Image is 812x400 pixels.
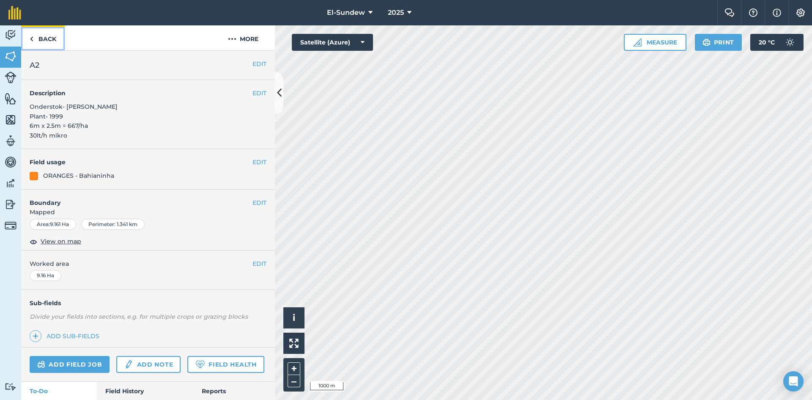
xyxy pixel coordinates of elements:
a: Back [21,25,65,50]
img: svg+xml;base64,PD94bWwgdmVyc2lvbj0iMS4wIiBlbmNvZGluZz0idXRmLTgiPz4KPCEtLSBHZW5lcmF0b3I6IEFkb2JlIE... [5,29,16,41]
button: Print [695,34,742,51]
img: svg+xml;base64,PD94bWwgdmVyc2lvbj0iMS4wIiBlbmNvZGluZz0idXRmLTgiPz4KPCEtLSBHZW5lcmF0b3I6IEFkb2JlIE... [5,198,16,211]
em: Divide your fields into sections, e.g. for multiple crops or grazing blocks [30,313,248,320]
button: i [283,307,304,328]
img: svg+xml;base64,PHN2ZyB4bWxucz0iaHR0cDovL3d3dy53My5vcmcvMjAwMC9zdmciIHdpZHRoPSIyMCIgaGVpZ2h0PSIyNC... [228,34,236,44]
h4: Sub-fields [21,298,275,308]
button: + [288,362,300,375]
span: Worked area [30,259,266,268]
span: 2025 [388,8,404,18]
img: svg+xml;base64,PHN2ZyB4bWxucz0iaHR0cDovL3d3dy53My5vcmcvMjAwMC9zdmciIHdpZHRoPSI1NiIgaGVpZ2h0PSI2MC... [5,50,16,63]
img: svg+xml;base64,PD94bWwgdmVyc2lvbj0iMS4wIiBlbmNvZGluZz0idXRmLTgiPz4KPCEtLSBHZW5lcmF0b3I6IEFkb2JlIE... [5,220,16,232]
button: Satellite (Azure) [292,34,373,51]
a: Add sub-fields [30,330,103,342]
img: Ruler icon [633,38,642,47]
img: Four arrows, one pointing top left, one top right, one bottom right and the last bottom left [289,339,299,348]
img: svg+xml;base64,PD94bWwgdmVyc2lvbj0iMS4wIiBlbmNvZGluZz0idXRmLTgiPz4KPCEtLSBHZW5lcmF0b3I6IEFkb2JlIE... [5,135,16,147]
a: Field Health [187,356,264,373]
a: Add note [116,356,181,373]
img: svg+xml;base64,PD94bWwgdmVyc2lvbj0iMS4wIiBlbmNvZGluZz0idXRmLTgiPz4KPCEtLSBHZW5lcmF0b3I6IEFkb2JlIE... [5,156,16,168]
button: 20 °C [750,34,804,51]
button: EDIT [252,198,266,207]
span: i [293,312,295,323]
button: – [288,375,300,387]
a: Add field job [30,356,110,373]
div: ORANGES - Bahianinha [43,171,114,180]
button: Measure [624,34,686,51]
img: svg+xml;base64,PHN2ZyB4bWxucz0iaHR0cDovL3d3dy53My5vcmcvMjAwMC9zdmciIHdpZHRoPSI1NiIgaGVpZ2h0PSI2MC... [5,113,16,126]
img: svg+xml;base64,PHN2ZyB4bWxucz0iaHR0cDovL3d3dy53My5vcmcvMjAwMC9zdmciIHdpZHRoPSIxOCIgaGVpZ2h0PSIyNC... [30,237,37,247]
img: svg+xml;base64,PD94bWwgdmVyc2lvbj0iMS4wIiBlbmNvZGluZz0idXRmLTgiPz4KPCEtLSBHZW5lcmF0b3I6IEFkb2JlIE... [5,383,16,391]
button: EDIT [252,88,266,98]
img: svg+xml;base64,PD94bWwgdmVyc2lvbj0iMS4wIiBlbmNvZGluZz0idXRmLTgiPz4KPCEtLSBHZW5lcmF0b3I6IEFkb2JlIE... [124,359,133,370]
img: svg+xml;base64,PHN2ZyB4bWxucz0iaHR0cDovL3d3dy53My5vcmcvMjAwMC9zdmciIHdpZHRoPSIxOSIgaGVpZ2h0PSIyNC... [702,37,710,47]
button: EDIT [252,59,266,69]
img: svg+xml;base64,PD94bWwgdmVyc2lvbj0iMS4wIiBlbmNvZGluZz0idXRmLTgiPz4KPCEtLSBHZW5lcmF0b3I6IEFkb2JlIE... [5,177,16,190]
button: EDIT [252,157,266,167]
button: EDIT [252,259,266,268]
img: svg+xml;base64,PHN2ZyB4bWxucz0iaHR0cDovL3d3dy53My5vcmcvMjAwMC9zdmciIHdpZHRoPSIxNCIgaGVpZ2h0PSIyNC... [33,331,38,341]
img: svg+xml;base64,PHN2ZyB4bWxucz0iaHR0cDovL3d3dy53My5vcmcvMjAwMC9zdmciIHdpZHRoPSIxNyIgaGVpZ2h0PSIxNy... [773,8,781,18]
img: Two speech bubbles overlapping with the left bubble in the forefront [724,8,735,17]
button: View on map [30,237,81,247]
span: View on map [41,237,81,246]
span: Mapped [21,207,275,217]
span: El-Sundew [327,8,365,18]
span: Onderstok- [PERSON_NAME] Plant- 1999 6m x 2.5m = 667/ha 30lt/h mikro [30,103,118,139]
img: svg+xml;base64,PHN2ZyB4bWxucz0iaHR0cDovL3d3dy53My5vcmcvMjAwMC9zdmciIHdpZHRoPSI1NiIgaGVpZ2h0PSI2MC... [5,92,16,105]
button: More [211,25,275,50]
span: A2 [30,59,39,71]
div: Perimeter : 1.341 km [81,219,145,230]
img: svg+xml;base64,PD94bWwgdmVyc2lvbj0iMS4wIiBlbmNvZGluZz0idXRmLTgiPz4KPCEtLSBHZW5lcmF0b3I6IEFkb2JlIE... [5,72,16,83]
div: Open Intercom Messenger [783,371,804,392]
img: svg+xml;base64,PD94bWwgdmVyc2lvbj0iMS4wIiBlbmNvZGluZz0idXRmLTgiPz4KPCEtLSBHZW5lcmF0b3I6IEFkb2JlIE... [37,359,45,370]
div: Area : 9.161 Ha [30,219,76,230]
img: svg+xml;base64,PD94bWwgdmVyc2lvbj0iMS4wIiBlbmNvZGluZz0idXRmLTgiPz4KPCEtLSBHZW5lcmF0b3I6IEFkb2JlIE... [782,34,798,51]
h4: Boundary [21,190,252,207]
img: svg+xml;base64,PHN2ZyB4bWxucz0iaHR0cDovL3d3dy53My5vcmcvMjAwMC9zdmciIHdpZHRoPSI5IiBoZWlnaHQ9IjI0Ii... [30,34,33,44]
span: 20 ° C [759,34,775,51]
h4: Description [30,88,266,98]
div: 9.16 Ha [30,270,61,281]
img: fieldmargin Logo [8,6,21,19]
img: A question mark icon [748,8,758,17]
img: A cog icon [796,8,806,17]
h4: Field usage [30,157,252,167]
